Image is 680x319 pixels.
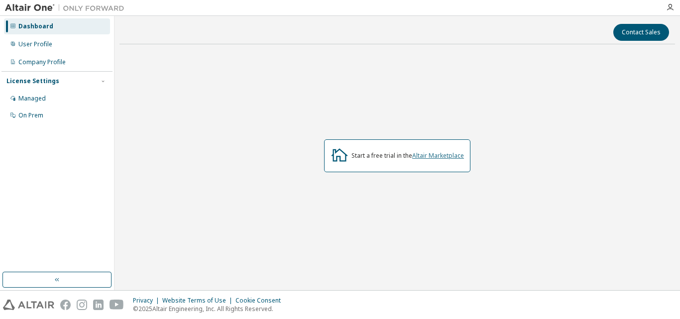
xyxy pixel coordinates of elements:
[18,58,66,66] div: Company Profile
[18,95,46,103] div: Managed
[18,22,53,30] div: Dashboard
[3,300,54,310] img: altair_logo.svg
[133,305,287,313] p: © 2025 Altair Engineering, Inc. All Rights Reserved.
[93,300,104,310] img: linkedin.svg
[110,300,124,310] img: youtube.svg
[5,3,129,13] img: Altair One
[6,77,59,85] div: License Settings
[60,300,71,310] img: facebook.svg
[412,151,464,160] a: Altair Marketplace
[613,24,669,41] button: Contact Sales
[162,297,235,305] div: Website Terms of Use
[235,297,287,305] div: Cookie Consent
[18,111,43,119] div: On Prem
[18,40,52,48] div: User Profile
[351,152,464,160] div: Start a free trial in the
[133,297,162,305] div: Privacy
[77,300,87,310] img: instagram.svg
